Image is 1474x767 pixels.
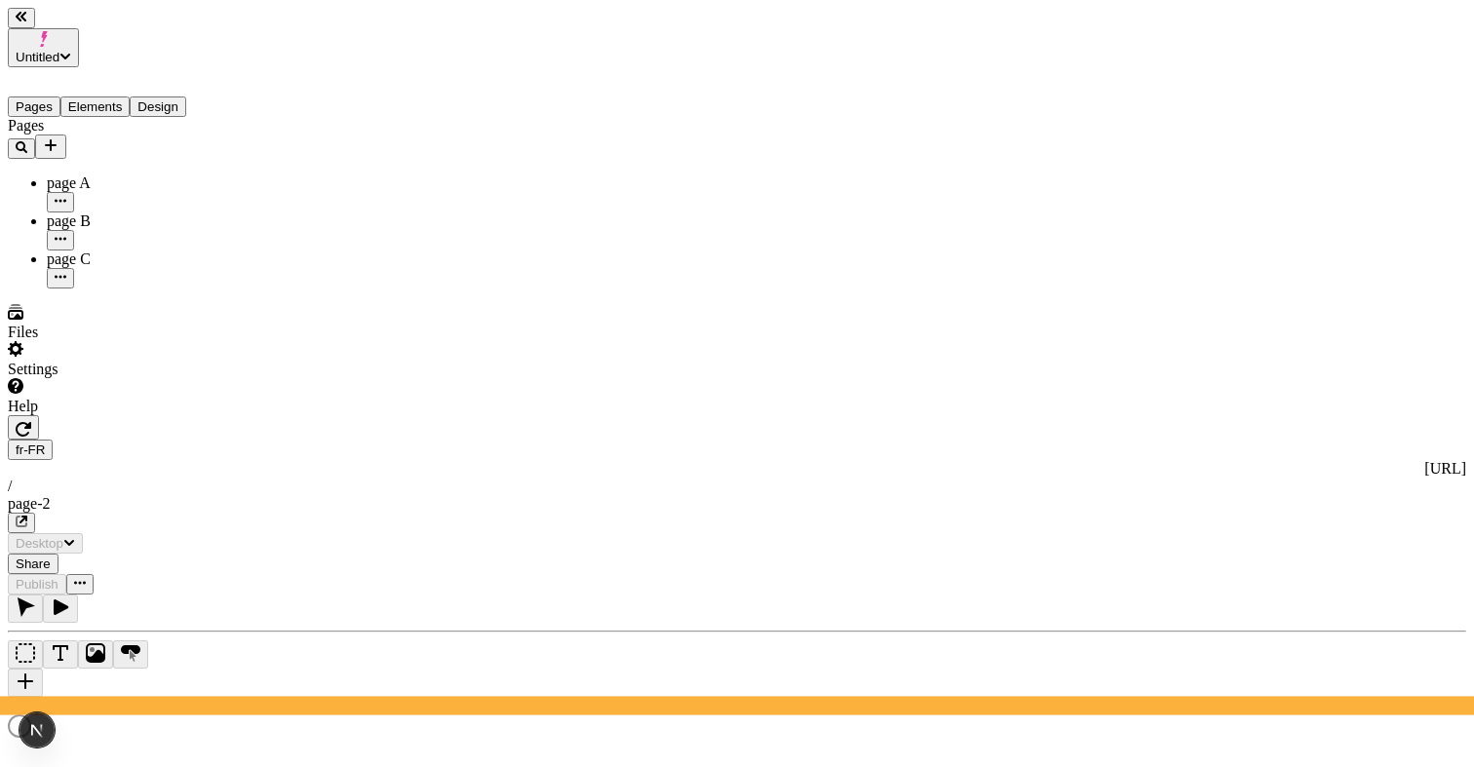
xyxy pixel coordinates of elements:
div: page-2 [8,495,1466,513]
div: Help [8,398,242,415]
button: Button [113,640,148,669]
div: Files [8,324,242,341]
div: page B [47,212,242,230]
div: Pages [8,117,242,134]
button: Pages [8,96,60,117]
p: Cookie Test Route [8,16,285,33]
button: Text [43,640,78,669]
div: page A [47,174,242,192]
button: Open locale picker [8,440,53,460]
button: Image [78,640,113,669]
div: [URL] [8,460,1466,478]
button: Design [130,96,186,117]
button: Box [8,640,43,669]
span: Share [16,556,51,571]
span: Desktop [16,536,63,551]
div: / [8,478,1466,495]
div: Settings [8,361,242,378]
span: Untitled [16,50,59,64]
button: Publish [8,574,66,594]
button: Desktop [8,533,83,554]
span: fr-FR [16,442,45,457]
button: Untitled [8,28,79,67]
div: page C [47,250,242,268]
button: Elements [60,96,131,117]
button: Share [8,554,58,574]
span: Publish [16,577,58,592]
button: Add new [35,134,66,159]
